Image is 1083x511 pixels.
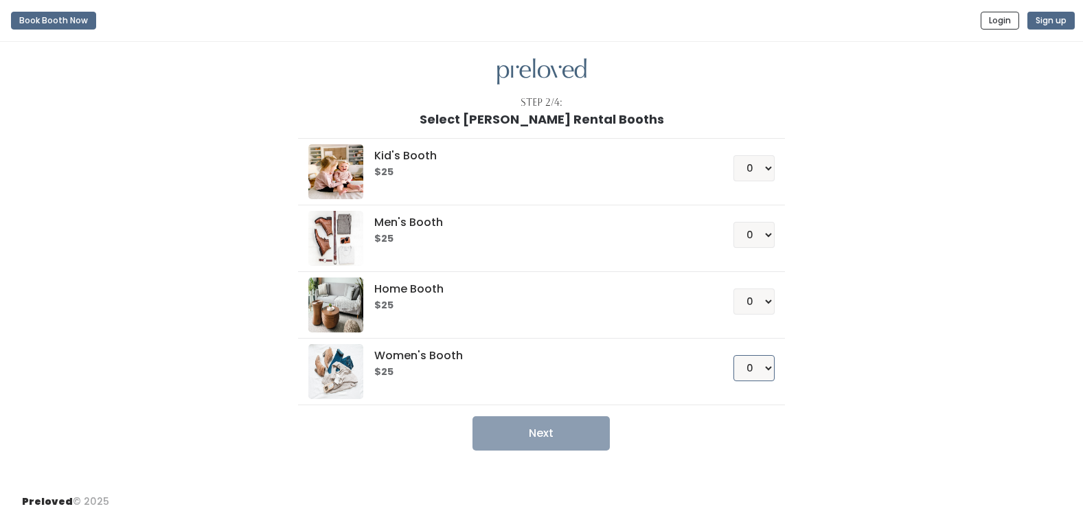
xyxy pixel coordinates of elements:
div: © 2025 [22,484,109,509]
h6: $25 [374,234,700,245]
h5: Kid's Booth [374,150,700,162]
button: Login [981,12,1019,30]
h6: $25 [374,300,700,311]
img: preloved logo [308,144,363,199]
img: preloved logo [308,211,363,266]
img: preloved logo [308,277,363,332]
span: Preloved [22,495,73,508]
div: Step 2/4: [521,95,562,110]
h5: Women's Booth [374,350,700,362]
h5: Men's Booth [374,216,700,229]
button: Next [472,416,610,451]
h1: Select [PERSON_NAME] Rental Booths [420,113,664,126]
button: Book Booth Now [11,12,96,30]
h6: $25 [374,167,700,178]
h5: Home Booth [374,283,700,295]
img: preloved logo [497,58,586,85]
h6: $25 [374,367,700,378]
a: Book Booth Now [11,5,96,36]
img: preloved logo [308,344,363,399]
button: Sign up [1027,12,1075,30]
